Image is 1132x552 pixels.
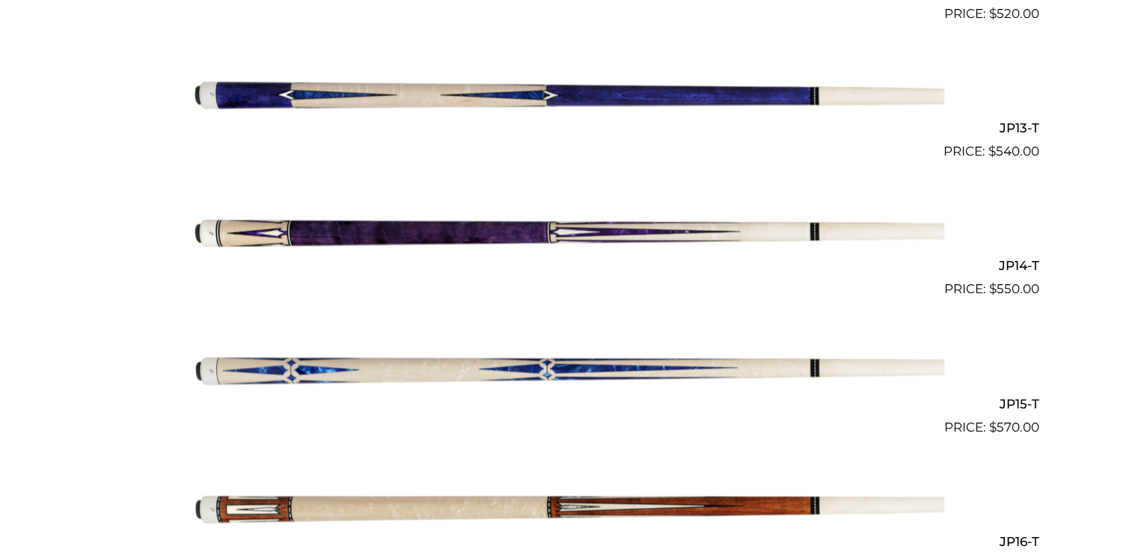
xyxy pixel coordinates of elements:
[94,168,1039,299] a: JP14-T $550.00
[94,390,1039,417] h2: JP15-T
[189,30,944,156] img: JP13-T
[94,114,1039,142] h2: JP13-T
[988,144,996,159] span: $
[989,420,1039,435] bdi: 570.00
[989,6,1039,21] bdi: 520.00
[189,305,944,431] img: JP15-T
[988,144,1039,159] bdi: 540.00
[94,252,1039,280] h2: JP14-T
[989,6,997,21] span: $
[989,281,997,296] span: $
[94,305,1039,437] a: JP15-T $570.00
[989,281,1039,296] bdi: 550.00
[94,30,1039,162] a: JP13-T $540.00
[989,420,997,435] span: $
[189,168,944,293] img: JP14-T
